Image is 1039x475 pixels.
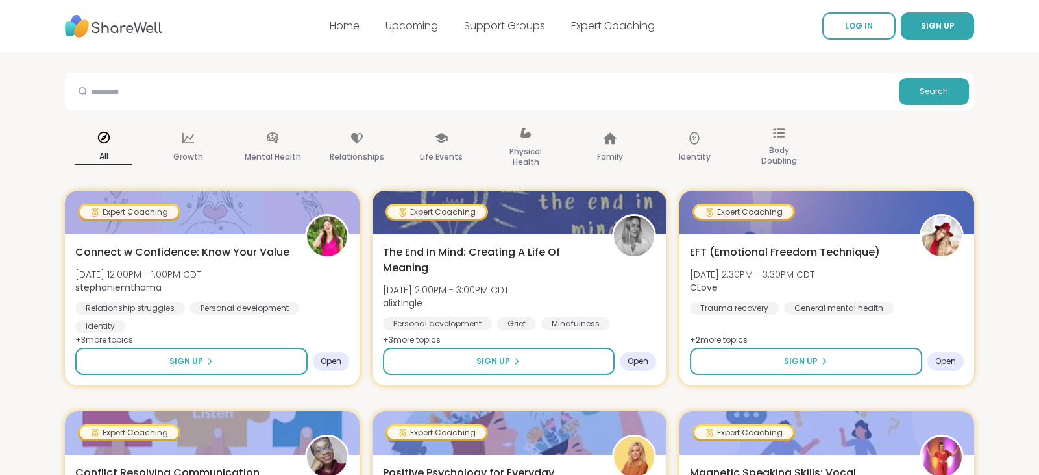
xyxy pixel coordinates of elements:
[750,143,807,169] p: Body Doubling
[690,268,814,281] span: [DATE] 2:30PM - 3:30PM CDT
[922,216,962,256] img: CLove
[845,20,873,31] span: LOG IN
[75,348,308,375] button: Sign Up
[75,281,162,294] b: stephaniemthoma
[383,348,615,375] button: Sign Up
[694,426,793,439] div: Expert Coaching
[784,356,818,367] span: Sign Up
[321,356,341,367] span: Open
[75,149,132,165] p: All
[935,356,956,367] span: Open
[387,426,486,439] div: Expert Coaching
[694,206,793,219] div: Expert Coaching
[75,320,125,333] div: Identity
[690,245,880,260] span: EFT (Emotional Freedom Technique)
[245,149,301,165] p: Mental Health
[80,426,178,439] div: Expert Coaching
[383,245,598,276] span: The End In Mind: Creating A Life Of Meaning
[330,149,384,165] p: Relationships
[383,317,492,330] div: Personal development
[307,216,347,256] img: stephaniemthoma
[75,302,185,315] div: Relationship struggles
[387,206,486,219] div: Expert Coaching
[464,18,545,33] a: Support Groups
[169,356,203,367] span: Sign Up
[899,78,969,105] button: Search
[690,281,718,294] b: CLove
[330,18,360,33] a: Home
[173,149,203,165] p: Growth
[497,317,536,330] div: Grief
[597,149,623,165] p: Family
[75,245,289,260] span: Connect w Confidence: Know Your Value
[614,216,654,256] img: alixtingle
[476,356,510,367] span: Sign Up
[420,149,463,165] p: Life Events
[921,20,955,31] span: SIGN UP
[75,268,201,281] span: [DATE] 12:00PM - 1:00PM CDT
[190,302,299,315] div: Personal development
[65,8,162,44] img: ShareWell Nav Logo
[784,302,894,315] div: General mental health
[679,149,711,165] p: Identity
[571,18,655,33] a: Expert Coaching
[385,18,438,33] a: Upcoming
[920,86,948,97] span: Search
[690,348,922,375] button: Sign Up
[628,356,648,367] span: Open
[80,206,178,219] div: Expert Coaching
[383,284,509,297] span: [DATE] 2:00PM - 3:00PM CDT
[690,302,779,315] div: Trauma recovery
[541,317,610,330] div: Mindfulness
[901,12,974,40] button: SIGN UP
[822,12,896,40] a: LOG IN
[383,297,422,310] b: alixtingle
[497,144,554,170] p: Physical Health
